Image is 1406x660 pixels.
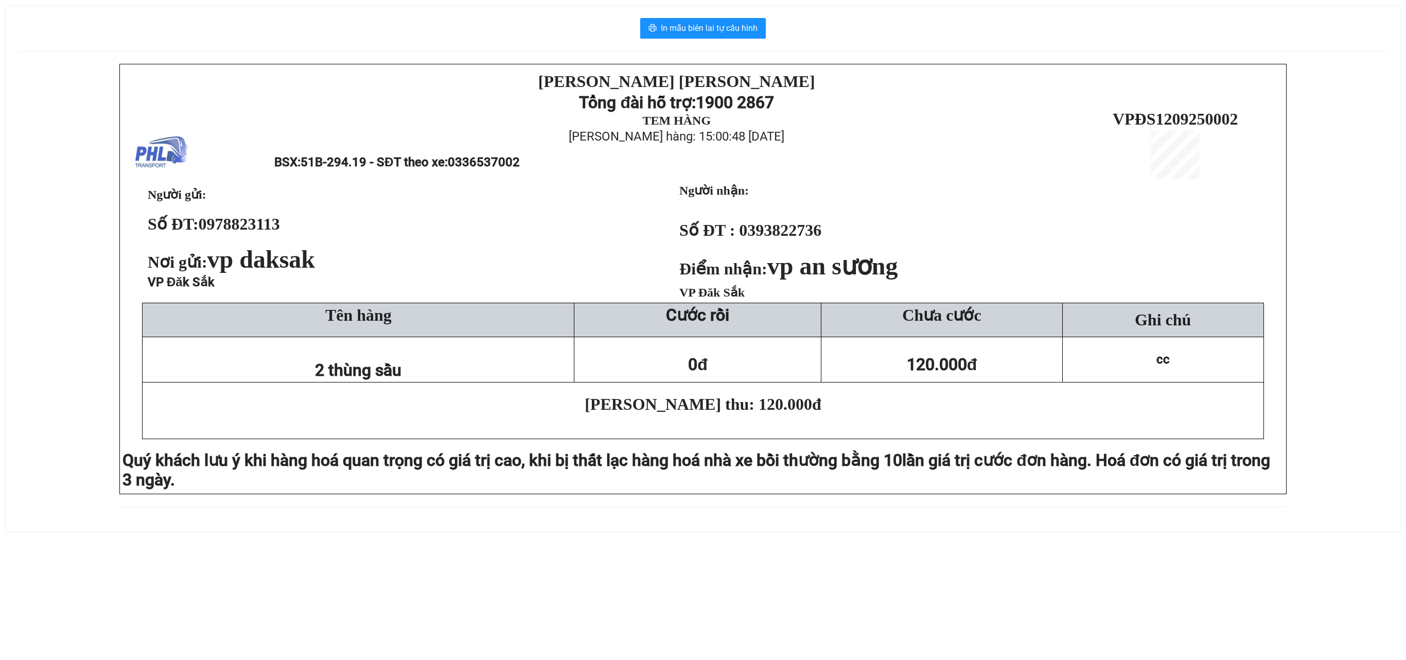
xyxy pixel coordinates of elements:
[148,275,215,289] span: VP Đăk Sắk
[739,221,821,239] span: 0393822736
[1135,310,1191,329] span: Ghi chú
[325,306,392,324] span: Tên hàng
[569,129,784,144] span: [PERSON_NAME] hàng: 15:00:48 [DATE]
[579,93,696,112] strong: Tổng đài hỗ trợ:
[148,188,206,201] span: Người gửi:
[122,450,902,470] span: Quý khách lưu ý khi hàng hoá quan trọng có giá trị cao, khi bị thất lạc hàng hoá nhà xe bồi thườn...
[907,355,977,374] span: 120.000đ
[448,155,520,169] span: 0336537002
[648,24,657,33] span: printer
[148,215,280,233] strong: Số ĐT:
[696,93,774,112] strong: 1900 2867
[148,253,319,271] span: Nơi gửi:
[5,8,141,46] strong: [PERSON_NAME] [PERSON_NAME]
[666,305,729,325] strong: Cước rồi
[661,22,758,34] span: In mẫu biên lai tự cấu hình
[199,215,280,233] span: 0978823113
[46,67,125,87] strong: 1900 2867
[274,155,519,169] span: BSX:
[902,306,981,324] span: Chưa cước
[21,48,116,87] strong: Tổng đài hỗ trợ:
[207,246,315,273] span: vp daksak
[767,252,898,280] span: vp an sương
[585,395,821,413] span: [PERSON_NAME] thu: 120.000đ
[315,360,401,380] span: 2 thùng sầu
[135,127,187,179] img: logo
[679,184,749,197] strong: Người nhận:
[301,155,519,169] span: 51B-294.19 - SĐT theo xe:
[679,221,735,239] strong: Số ĐT :
[688,355,708,374] span: 0đ
[679,286,745,299] span: VP Đăk Sắk
[538,72,815,91] strong: [PERSON_NAME] [PERSON_NAME]
[122,450,1270,490] span: lần giá trị cước đơn hàng. Hoá đơn có giá trị trong 3 ngày.
[642,114,711,127] strong: TEM HÀNG
[1156,352,1170,367] span: cc
[679,259,898,278] strong: Điểm nhận:
[1113,110,1238,128] span: VPĐS1209250002
[640,18,766,39] button: printerIn mẫu biên lai tự cấu hình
